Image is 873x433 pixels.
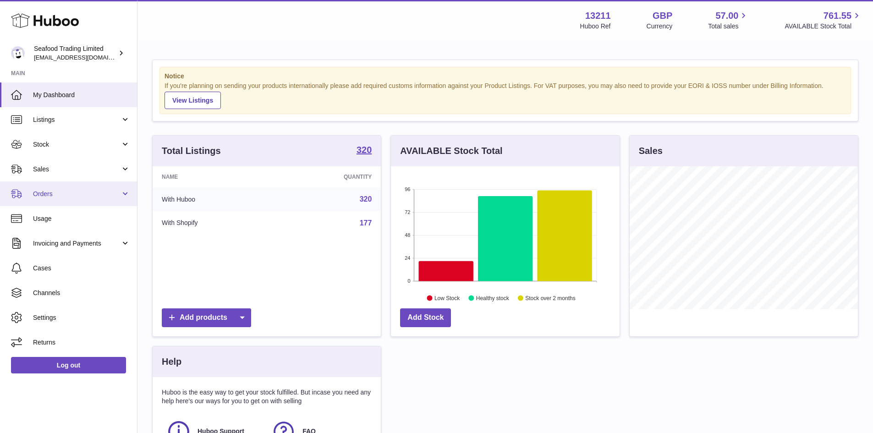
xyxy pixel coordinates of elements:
p: Huboo is the easy way to get your stock fulfilled. But incase you need any help here's our ways f... [162,388,372,406]
strong: Notice [165,72,846,81]
img: online@rickstein.com [11,46,25,60]
span: 57.00 [715,10,738,22]
span: Channels [33,289,130,297]
span: Returns [33,338,130,347]
a: Add products [162,308,251,327]
th: Name [153,166,276,187]
span: Sales [33,165,121,174]
span: My Dashboard [33,91,130,99]
text: 96 [405,186,411,192]
text: 48 [405,232,411,238]
th: Quantity [276,166,381,187]
a: Add Stock [400,308,451,327]
div: Seafood Trading Limited [34,44,116,62]
td: With Shopify [153,211,276,235]
text: 72 [405,209,411,215]
text: 0 [408,278,411,284]
a: View Listings [165,92,221,109]
span: Listings [33,115,121,124]
text: Low Stock [434,295,460,301]
h3: Total Listings [162,145,221,157]
span: Stock [33,140,121,149]
a: Log out [11,357,126,373]
span: Total sales [708,22,749,31]
span: [EMAIL_ADDRESS][DOMAIN_NAME] [34,54,135,61]
span: AVAILABLE Stock Total [785,22,862,31]
h3: AVAILABLE Stock Total [400,145,502,157]
text: Stock over 2 months [526,295,576,301]
strong: 13211 [585,10,611,22]
a: 320 [360,195,372,203]
strong: 320 [357,145,372,154]
a: 57.00 Total sales [708,10,749,31]
text: Healthy stock [476,295,510,301]
span: Usage [33,214,130,223]
span: 761.55 [824,10,851,22]
div: If you're planning on sending your products internationally please add required customs informati... [165,82,846,109]
td: With Huboo [153,187,276,211]
div: Huboo Ref [580,22,611,31]
span: Settings [33,313,130,322]
span: Orders [33,190,121,198]
h3: Sales [639,145,663,157]
a: 320 [357,145,372,156]
a: 761.55 AVAILABLE Stock Total [785,10,862,31]
a: 177 [360,219,372,227]
h3: Help [162,356,181,368]
div: Currency [647,22,673,31]
text: 24 [405,255,411,261]
span: Cases [33,264,130,273]
strong: GBP [653,10,672,22]
span: Invoicing and Payments [33,239,121,248]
